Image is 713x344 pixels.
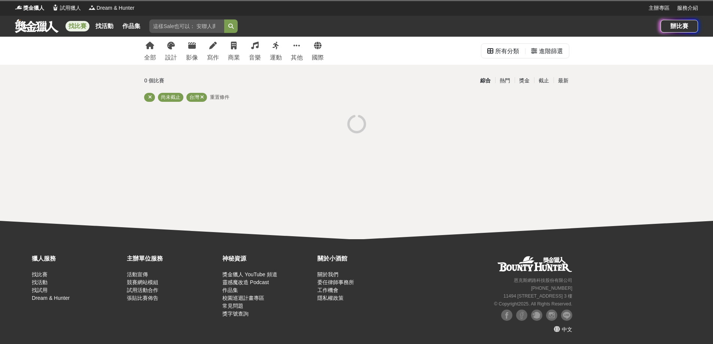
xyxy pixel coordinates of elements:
div: 最新 [554,74,573,87]
a: 靈感魔改造 Podcast [222,279,269,285]
div: 主辦單位服務 [127,254,218,263]
a: 委任律師事務所 [317,279,354,285]
small: © Copyright 2025 . All Rights Reserved. [494,301,572,307]
div: 全部 [144,53,156,62]
a: 主辦專區 [649,4,670,12]
img: Plurk [531,310,542,321]
a: LogoDream & Hunter [88,4,134,12]
a: 常見問題 [222,303,243,309]
small: 11494 [STREET_ADDRESS] 3 樓 [503,293,572,299]
span: 試用獵人 [60,4,81,12]
a: 張貼比賽佈告 [127,295,158,301]
a: 找活動 [92,21,116,31]
a: 找活動 [32,279,48,285]
img: Facebook [501,310,512,321]
a: 獎金獵人 YouTube 頻道 [222,271,277,277]
a: Logo獎金獵人 [15,4,44,12]
a: 國際 [312,37,324,65]
span: 中文 [562,326,572,332]
span: 尚未截止 [161,94,180,100]
div: 國際 [312,53,324,62]
a: 作品集 [222,287,238,293]
a: 工作機會 [317,287,338,293]
div: 0 個比賽 [144,74,286,87]
img: Logo [88,4,96,11]
span: 重置條件 [210,94,229,100]
div: 影像 [186,53,198,62]
a: 運動 [270,37,282,65]
a: 找比賽 [32,271,48,277]
a: 試用活動合作 [127,287,158,293]
a: 作品集 [119,21,143,31]
div: 神秘資源 [222,254,314,263]
a: 商業 [228,37,240,65]
small: 恩克斯網路科技股份有限公司 [514,278,572,283]
div: 進階篩選 [539,44,563,59]
img: Logo [52,4,59,11]
img: Instagram [546,310,557,321]
span: 台灣 [189,94,199,100]
a: 關於我們 [317,271,338,277]
div: 截止 [534,74,554,87]
a: 找比賽 [65,21,89,31]
a: 競賽網站模組 [127,279,158,285]
a: 其他 [291,37,303,65]
div: 獵人服務 [32,254,123,263]
img: Facebook [516,310,527,321]
small: [PHONE_NUMBER] [531,286,572,291]
input: 這樣Sale也可以： 安聯人壽創意銷售法募集 [149,19,224,33]
a: 影像 [186,37,198,65]
div: 綜合 [476,74,495,87]
div: 音樂 [249,53,261,62]
div: 其他 [291,53,303,62]
span: 獎金獵人 [23,4,44,12]
div: 熱門 [495,74,515,87]
a: 獎字號查詢 [222,311,249,317]
a: 校園巡迴計畫專區 [222,295,264,301]
div: 商業 [228,53,240,62]
a: 服務介紹 [677,4,698,12]
a: 設計 [165,37,177,65]
div: 所有分類 [495,44,519,59]
a: 找試用 [32,287,48,293]
a: 辦比賽 [661,20,698,33]
div: 設計 [165,53,177,62]
a: 寫作 [207,37,219,65]
div: 關於小酒館 [317,254,409,263]
span: Dream & Hunter [97,4,134,12]
div: 寫作 [207,53,219,62]
div: 運動 [270,53,282,62]
img: Logo [15,4,22,11]
div: 獎金 [515,74,534,87]
img: LINE [561,310,572,321]
a: 全部 [144,37,156,65]
a: 活動宣傳 [127,271,148,277]
a: 隱私權政策 [317,295,344,301]
a: Dream & Hunter [32,295,70,301]
a: Logo試用獵人 [52,4,81,12]
a: 音樂 [249,37,261,65]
